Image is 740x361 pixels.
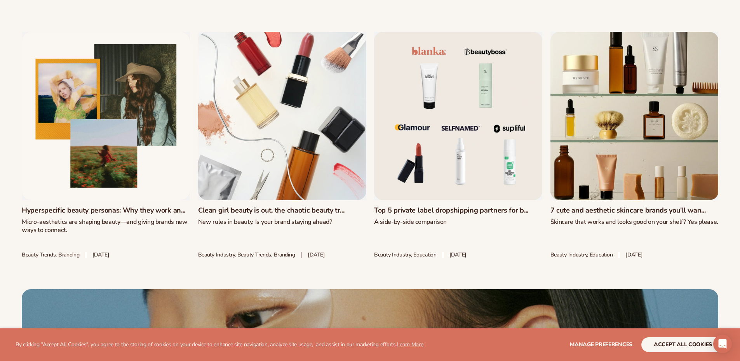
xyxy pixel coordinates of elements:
button: Manage preferences [570,337,632,352]
div: 2 / 50 [198,32,366,258]
div: 1 / 50 [22,32,190,258]
a: 7 cute and aesthetic skincare brands you'll wan... [550,206,719,215]
span: Manage preferences [570,341,632,348]
div: Open Intercom Messenger [713,335,732,353]
div: 4 / 50 [550,32,719,258]
p: By clicking "Accept All Cookies", you agree to the storing of cookies on your device to enhance s... [16,342,423,348]
a: Clean girl beauty is out, the chaotic beauty tr... [198,206,366,215]
div: 3 / 50 [374,32,542,258]
a: Top 5 private label dropshipping partners for b... [374,206,542,215]
button: accept all cookies [641,337,724,352]
a: Learn More [397,341,423,348]
a: Hyperspecific beauty personas: Why they work an... [22,206,190,215]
